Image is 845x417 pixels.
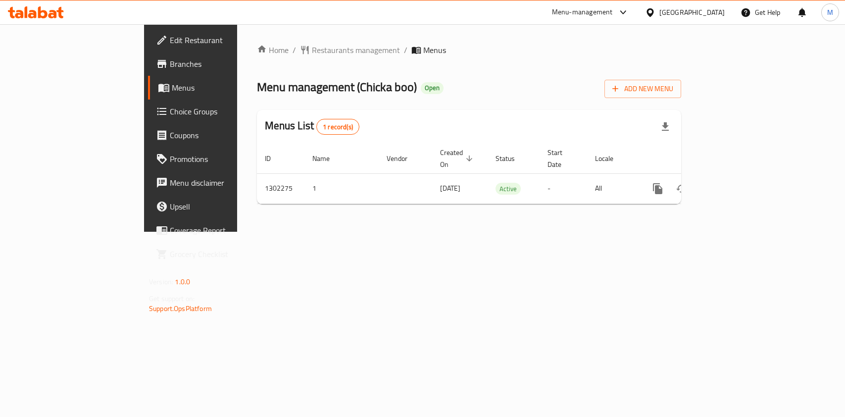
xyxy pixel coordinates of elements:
span: Branches [170,58,277,70]
span: ID [265,153,284,164]
span: Grocery Checklist [170,248,277,260]
div: Menu-management [552,6,613,18]
div: Export file [653,115,677,139]
td: All [587,173,638,204]
span: M [827,7,833,18]
span: Menu disclaimer [170,177,277,189]
a: Promotions [148,147,285,171]
a: Choice Groups [148,100,285,123]
span: Start Date [547,147,575,170]
button: more [646,177,670,201]
span: Menus [423,44,446,56]
button: Add New Menu [604,80,681,98]
span: Restaurants management [312,44,400,56]
span: Created On [440,147,476,170]
div: Total records count [316,119,359,135]
span: Locale [595,153,626,164]
span: 1 record(s) [317,122,359,132]
span: Promotions [170,153,277,165]
a: Upsell [148,195,285,218]
span: Upsell [170,201,277,212]
span: Active [496,183,521,195]
span: Menus [172,82,277,94]
div: [GEOGRAPHIC_DATA] [659,7,725,18]
span: Version: [149,275,173,288]
a: Coverage Report [148,218,285,242]
span: Open [421,84,444,92]
nav: breadcrumb [257,44,681,56]
th: Actions [638,144,749,174]
a: Branches [148,52,285,76]
button: Change Status [670,177,694,201]
li: / [293,44,296,56]
a: Menu disclaimer [148,171,285,195]
a: Support.OpsPlatform [149,302,212,315]
span: Add New Menu [612,83,673,95]
span: Status [496,153,528,164]
a: Restaurants management [300,44,400,56]
td: 1 [304,173,379,204]
span: Coupons [170,129,277,141]
td: - [540,173,587,204]
a: Menus [148,76,285,100]
span: Coverage Report [170,224,277,236]
span: Get support on: [149,292,195,305]
table: enhanced table [257,144,749,204]
a: Grocery Checklist [148,242,285,266]
a: Coupons [148,123,285,147]
span: Vendor [387,153,420,164]
span: Edit Restaurant [170,34,277,46]
a: Edit Restaurant [148,28,285,52]
span: 1.0.0 [175,275,190,288]
h2: Menus List [265,118,359,135]
div: Open [421,82,444,94]
span: [DATE] [440,182,460,195]
span: Name [312,153,343,164]
span: Choice Groups [170,105,277,117]
li: / [404,44,407,56]
span: Menu management ( Chicka boo ) [257,76,417,98]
